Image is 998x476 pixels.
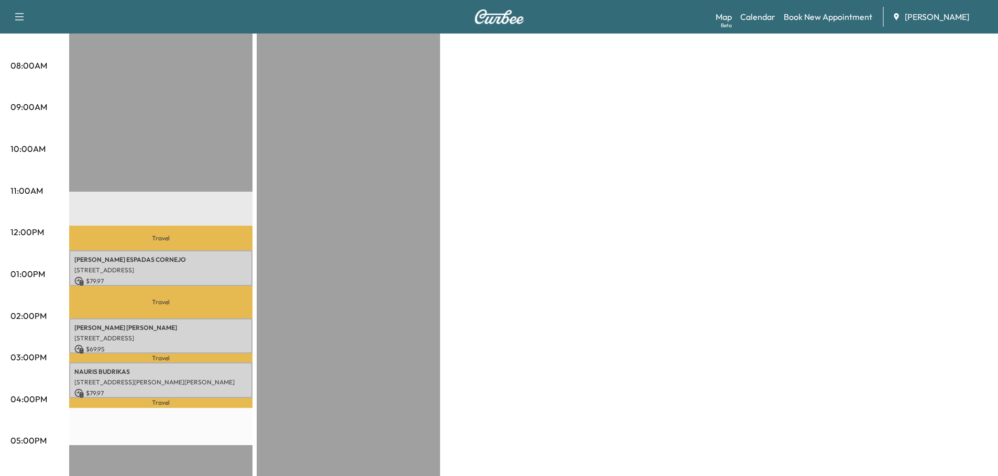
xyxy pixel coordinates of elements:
[10,351,47,363] p: 03:00PM
[69,226,253,250] p: Travel
[74,324,247,332] p: [PERSON_NAME] [PERSON_NAME]
[10,226,44,238] p: 12:00PM
[74,334,247,342] p: [STREET_ADDRESS]
[740,10,775,23] a: Calendar
[74,276,247,286] p: $ 79.97
[69,286,253,318] p: Travel
[10,434,47,447] p: 05:00PM
[74,256,247,264] p: [PERSON_NAME] ESPADAS CORNEJO
[74,345,247,354] p: $ 69.95
[74,266,247,274] p: [STREET_ADDRESS]
[69,353,253,362] p: Travel
[905,10,969,23] span: [PERSON_NAME]
[10,393,47,405] p: 04:00PM
[10,59,47,72] p: 08:00AM
[10,184,43,197] p: 11:00AM
[10,101,47,113] p: 09:00AM
[74,378,247,386] p: [STREET_ADDRESS][PERSON_NAME][PERSON_NAME]
[474,9,524,24] img: Curbee Logo
[74,368,247,376] p: NAURIS BUDRIKAS
[10,142,46,155] p: 10:00AM
[716,10,732,23] a: MapBeta
[784,10,872,23] a: Book New Appointment
[74,389,247,398] p: $ 79.97
[10,309,47,322] p: 02:00PM
[10,268,45,280] p: 01:00PM
[721,21,732,29] div: Beta
[69,398,253,408] p: Travel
